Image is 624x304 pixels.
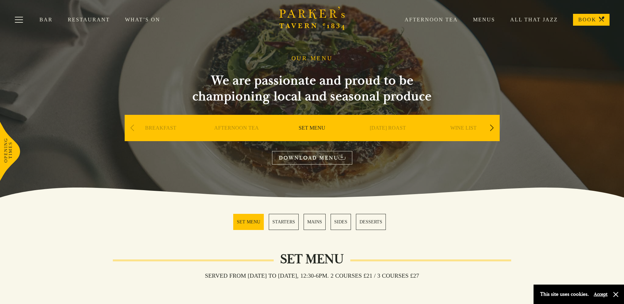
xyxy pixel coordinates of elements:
h1: OUR MENU [291,55,333,62]
div: 1 / 9 [125,115,197,161]
div: 2 / 9 [200,115,273,161]
a: AFTERNOON TEA [214,125,259,151]
a: [DATE] ROAST [370,125,406,151]
a: DOWNLOAD MENU [272,151,352,165]
a: 3 / 5 [304,214,326,230]
a: BREAKFAST [145,125,176,151]
a: 2 / 5 [269,214,299,230]
a: 1 / 5 [233,214,264,230]
h2: Set Menu [274,251,350,267]
div: 5 / 9 [427,115,500,161]
div: Next slide [487,121,496,135]
a: 4 / 5 [331,214,351,230]
p: This site uses cookies. [540,290,589,299]
button: Accept [594,291,608,297]
a: WINE LIST [450,125,477,151]
div: Previous slide [128,121,137,135]
a: 5 / 5 [356,214,386,230]
div: 4 / 9 [352,115,424,161]
h3: Served from [DATE] to [DATE], 12:30-6pm. 2 COURSES £21 / 3 COURSES £27 [198,272,426,279]
button: Close and accept [612,291,619,298]
div: 3 / 9 [276,115,348,161]
h2: We are passionate and proud to be championing local and seasonal produce [181,73,444,104]
a: SET MENU [299,125,325,151]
